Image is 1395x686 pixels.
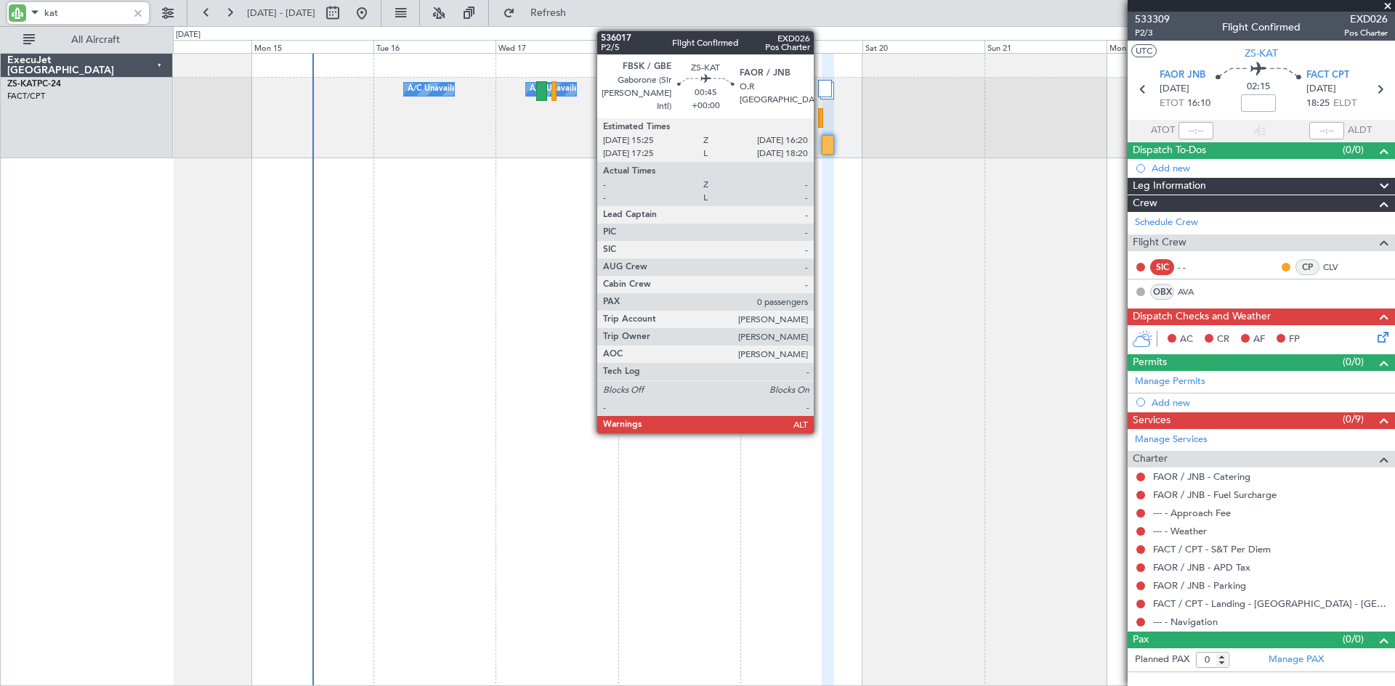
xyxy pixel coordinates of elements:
a: --- - Approach Fee [1153,507,1231,519]
button: Refresh [496,1,583,25]
span: Leg Information [1133,178,1206,195]
span: 16:10 [1187,97,1210,111]
a: FAOR / JNB - Catering [1153,470,1250,483]
span: Services [1133,412,1170,429]
input: --:-- [1178,122,1213,139]
span: ATOT [1151,123,1175,138]
a: CLV [1323,261,1356,274]
span: (0/0) [1343,354,1364,369]
button: UTC [1131,44,1157,57]
a: FACT / CPT - S&T Per Diem [1153,543,1271,555]
a: FAOR / JNB - APD Tax [1153,561,1250,573]
span: ZS-KAT [7,80,37,89]
span: AC [1180,332,1193,347]
span: ZS-KAT [1245,46,1278,61]
span: [DATE] [1306,82,1336,97]
div: Sat 20 [862,40,984,53]
span: 02:15 [1247,80,1270,94]
div: SIC [1150,259,1174,275]
span: (0/9) [1343,412,1364,427]
span: CR [1217,332,1229,347]
span: ELDT [1333,97,1356,111]
a: Schedule Crew [1135,216,1198,230]
div: A/C Unavailable [530,78,590,100]
span: (0/0) [1343,632,1364,647]
span: Crew [1133,195,1157,212]
span: P2/3 [1135,27,1170,39]
span: FACT CPT [1306,68,1349,83]
span: 533309 [1135,12,1170,27]
span: 18:25 [1306,97,1330,111]
span: FAOR JNB [1160,68,1205,83]
div: Mon 15 [251,40,373,53]
a: --- - Navigation [1153,616,1218,628]
span: Refresh [518,8,579,18]
span: AF [1253,332,1265,347]
div: [DATE] [176,29,201,41]
span: Pos Charter [1344,27,1388,39]
div: Sun 21 [984,40,1107,53]
div: Add new [1152,396,1388,409]
div: - - [1178,261,1210,274]
span: Permits [1133,354,1167,371]
div: Tue 16 [373,40,496,53]
span: EXD026 [1344,12,1388,27]
span: ALDT [1348,123,1372,138]
span: (0/0) [1343,142,1364,158]
label: Planned PAX [1135,653,1189,667]
span: [DATE] - [DATE] [247,7,315,20]
a: AVA [1178,285,1210,298]
div: OBX [1150,284,1174,300]
span: Charter [1133,451,1168,467]
span: FP [1289,332,1300,347]
a: Manage Services [1135,433,1208,447]
span: [DATE] [1160,82,1189,97]
a: FACT / CPT - Landing - [GEOGRAPHIC_DATA] - [GEOGRAPHIC_DATA] International FACT / CPT [1153,597,1388,610]
div: Add new [1152,162,1388,174]
a: FAOR / JNB - Parking [1153,579,1246,592]
button: All Aircraft [16,28,158,52]
div: Sun 14 [129,40,251,53]
span: Dispatch To-Dos [1133,142,1206,159]
div: Flight Confirmed [1222,20,1301,35]
a: Manage Permits [1135,375,1205,389]
span: Pax [1133,632,1149,648]
div: Wed 17 [496,40,618,53]
a: ZS-KATPC-24 [7,80,61,89]
div: A/C Unavailable [408,78,468,100]
span: ETOT [1160,97,1184,111]
a: Manage PAX [1269,653,1324,667]
div: Fri 19 [740,40,862,53]
div: A/C Booked [718,78,764,100]
a: FAOR / JNB - Fuel Surcharge [1153,489,1277,501]
div: Thu 18 [618,40,740,53]
span: Flight Crew [1133,234,1186,251]
div: Mon 22 [1107,40,1229,53]
input: A/C (Reg. or Type) [44,2,128,24]
span: All Aircraft [38,35,153,45]
a: FACT/CPT [7,91,45,102]
span: Dispatch Checks and Weather [1133,309,1271,325]
div: CP [1295,259,1319,275]
a: --- - Weather [1153,525,1207,537]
